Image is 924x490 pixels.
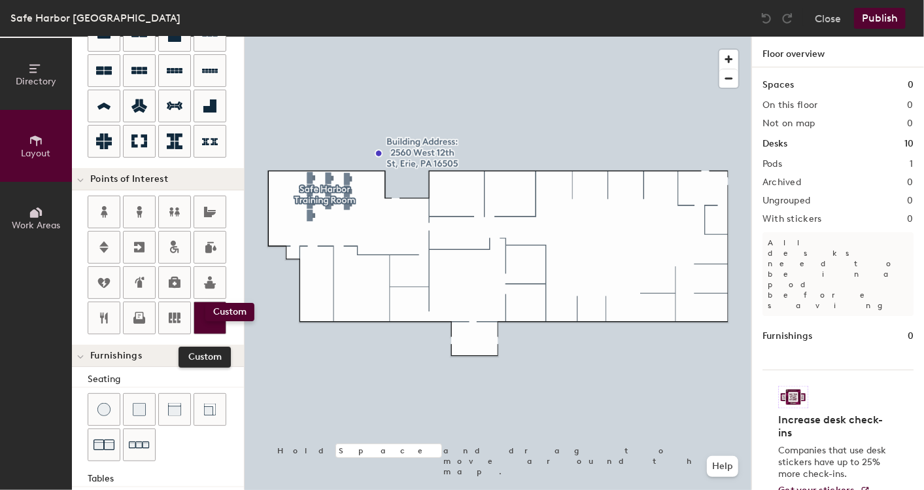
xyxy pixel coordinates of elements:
div: Seating [88,372,244,387]
h4: Increase desk check-ins [778,413,890,440]
h2: With stickers [762,214,822,224]
img: Cushion [133,403,146,416]
h2: On this floor [762,100,818,111]
p: All desks need to be in a pod before saving [762,232,914,316]
div: Safe Harbor [GEOGRAPHIC_DATA] [10,10,180,26]
h1: Furnishings [762,329,812,343]
button: Help [707,456,738,477]
div: Tables [88,472,244,486]
h2: Pods [762,159,782,169]
img: Couch (x2) [94,434,114,455]
h2: 1 [910,159,914,169]
h1: 0 [908,78,914,92]
h2: 0 [908,118,914,129]
button: Couch (x3) [123,429,156,461]
img: Couch (corner) [203,403,216,416]
h1: 0 [908,329,914,343]
img: Couch (x3) [129,435,150,455]
span: Work Areas [12,220,60,231]
button: Couch (middle) [158,393,191,426]
img: Redo [781,12,794,25]
p: Companies that use desk stickers have up to 25% more check-ins. [778,445,890,480]
h2: 0 [908,214,914,224]
h2: 0 [908,196,914,206]
span: Furnishings [90,351,142,361]
button: Publish [854,8,906,29]
span: Layout [22,148,51,159]
button: Close [815,8,841,29]
h2: Not on map [762,118,815,129]
button: Cushion [123,393,156,426]
img: Undo [760,12,773,25]
h2: 0 [908,177,914,188]
h1: Spaces [762,78,794,92]
img: Stool [97,403,111,416]
button: Stool [88,393,120,426]
button: Custom [194,302,226,334]
h1: Desks [762,137,787,151]
span: Directory [16,76,56,87]
img: Sticker logo [778,386,808,408]
img: Couch (middle) [168,403,181,416]
h1: 10 [904,137,914,151]
button: Couch (corner) [194,393,226,426]
h2: Archived [762,177,801,188]
h2: 0 [908,100,914,111]
button: Couch (x2) [88,429,120,461]
h2: Ungrouped [762,196,811,206]
h1: Floor overview [752,37,924,67]
span: Points of Interest [90,174,168,184]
